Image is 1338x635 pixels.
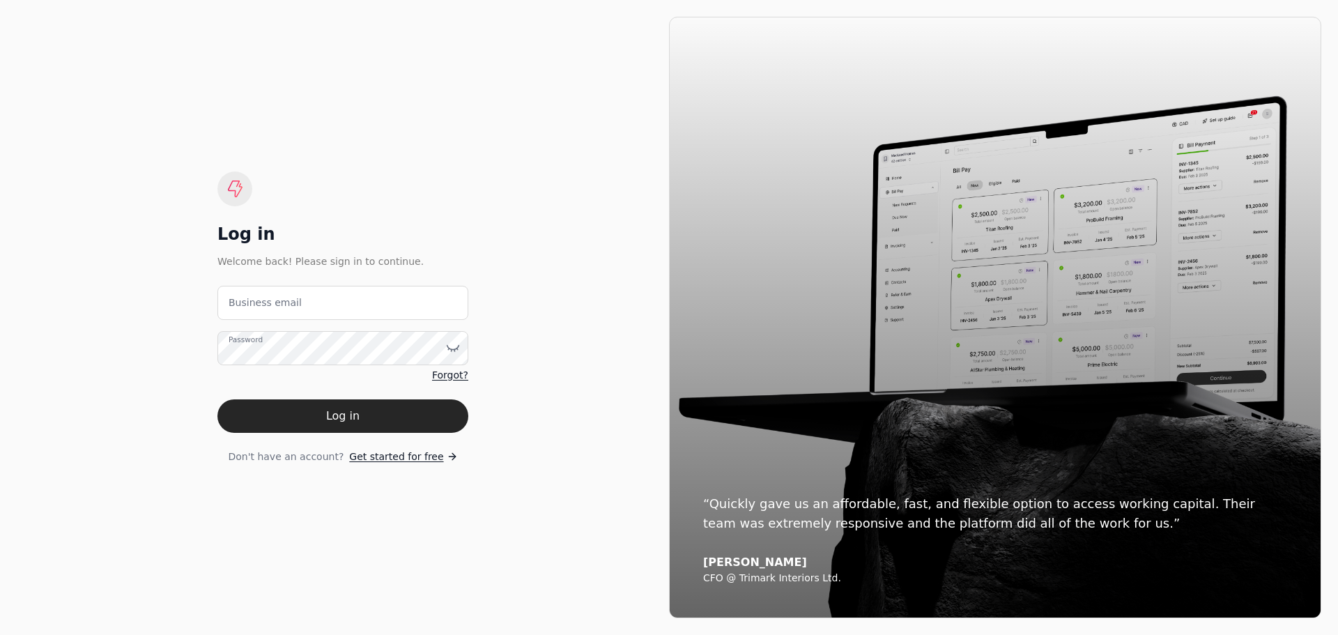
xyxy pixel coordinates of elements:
button: Log in [217,399,468,433]
span: Don't have an account? [228,450,344,464]
div: Log in [217,223,468,245]
div: Welcome back! Please sign in to continue. [217,254,468,269]
a: Get started for free [349,450,457,464]
label: Password [229,334,263,345]
div: [PERSON_NAME] [703,556,1287,569]
div: CFO @ Trimark Interiors Ltd. [703,572,1287,585]
span: Get started for free [349,450,443,464]
label: Business email [229,296,302,310]
a: Forgot? [432,368,468,383]
div: “Quickly gave us an affordable, fast, and flexible option to access working capital. Their team w... [703,494,1287,533]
